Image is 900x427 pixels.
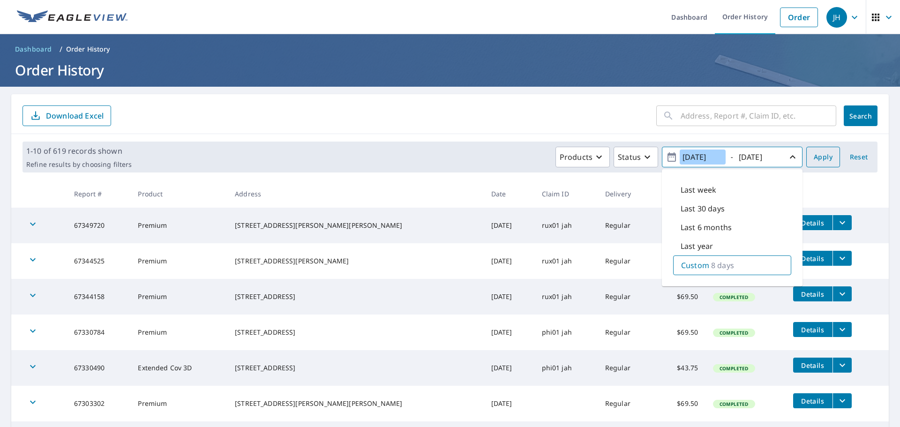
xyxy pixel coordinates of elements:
div: [STREET_ADDRESS] [235,363,476,373]
span: Completed [714,401,754,407]
p: Status [618,151,641,163]
span: Search [851,112,870,120]
td: Premium [130,386,227,421]
h1: Order History [11,60,889,80]
button: detailsBtn-67330490 [793,358,832,373]
div: [STREET_ADDRESS][PERSON_NAME][PERSON_NAME] [235,399,476,408]
button: Apply [806,147,840,167]
button: detailsBtn-67303302 [793,393,832,408]
td: 67344158 [67,279,130,315]
td: $69.50 [655,243,705,279]
th: Date [484,180,534,208]
td: [DATE] [484,386,534,421]
td: $43.75 [655,350,705,386]
th: Product [130,180,227,208]
td: $69.50 [655,279,705,315]
input: yyyy/mm/dd [736,150,782,165]
th: Report # [67,180,130,208]
td: $43.75 [655,208,705,243]
td: 67344525 [67,243,130,279]
p: Last 30 days [681,203,725,214]
button: detailsBtn-67330784 [793,322,832,337]
span: - [666,149,798,165]
div: JH [826,7,847,28]
div: Last week [673,180,791,199]
td: 67303302 [67,386,130,421]
input: yyyy/mm/dd [680,150,726,165]
span: Apply [814,151,832,163]
p: Download Excel [46,111,104,121]
td: Regular [598,208,655,243]
div: [STREET_ADDRESS][PERSON_NAME][PERSON_NAME] [235,221,476,230]
span: Reset [847,151,870,163]
td: [DATE] [484,208,534,243]
span: Completed [714,294,754,300]
th: Address [227,180,484,208]
td: rux01 jah [534,208,598,243]
span: Dashboard [15,45,52,54]
button: filesDropdownBtn-67344158 [832,286,852,301]
button: Reset [844,147,874,167]
input: Address, Report #, Claim ID, etc. [681,103,836,129]
button: - [662,147,802,167]
td: rux01 jah [534,279,598,315]
td: [DATE] [484,243,534,279]
p: Products [560,151,592,163]
span: Details [799,254,827,263]
a: Dashboard [11,42,56,57]
td: Premium [130,279,227,315]
div: Last year [673,237,791,255]
td: [DATE] [484,350,534,386]
a: Order [780,7,818,27]
td: Regular [598,386,655,421]
td: phi01 jah [534,350,598,386]
div: [STREET_ADDRESS][PERSON_NAME] [235,256,476,266]
td: phi01 jah [534,315,598,350]
button: detailsBtn-67344158 [793,286,832,301]
button: filesDropdownBtn-67330784 [832,322,852,337]
button: Status [614,147,658,167]
p: Custom [681,260,709,271]
th: Claim ID [534,180,598,208]
img: EV Logo [17,10,127,24]
div: [STREET_ADDRESS] [235,292,476,301]
td: $69.50 [655,386,705,421]
td: [DATE] [484,315,534,350]
span: Details [799,218,827,227]
td: Regular [598,350,655,386]
button: detailsBtn-67344525 [793,251,832,266]
div: Custom8 days [673,255,791,275]
p: Last year [681,240,713,252]
div: [STREET_ADDRESS] [235,328,476,337]
span: Details [799,325,827,334]
button: filesDropdownBtn-67330490 [832,358,852,373]
td: 67330490 [67,350,130,386]
td: Premium [130,243,227,279]
nav: breadcrumb [11,42,889,57]
th: Cost [655,180,705,208]
td: Premium [130,315,227,350]
p: Refine results by choosing filters [26,160,132,169]
p: 8 days [711,260,734,271]
div: Last 6 months [673,218,791,237]
td: Extended Cov 3D [130,350,227,386]
button: filesDropdownBtn-67344525 [832,251,852,266]
button: filesDropdownBtn-67303302 [832,393,852,408]
span: Details [799,397,827,405]
td: Premium [130,208,227,243]
td: 67349720 [67,208,130,243]
p: Order History [66,45,110,54]
button: filesDropdownBtn-67349720 [832,215,852,230]
p: Last week [681,184,716,195]
p: 1-10 of 619 records shown [26,145,132,157]
button: Products [555,147,610,167]
span: Details [799,290,827,299]
td: Regular [598,315,655,350]
td: [DATE] [484,279,534,315]
button: detailsBtn-67349720 [793,215,832,230]
td: Regular [598,279,655,315]
span: Completed [714,365,754,372]
td: Regular [598,243,655,279]
div: Last 30 days [673,199,791,218]
td: $69.50 [655,315,705,350]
